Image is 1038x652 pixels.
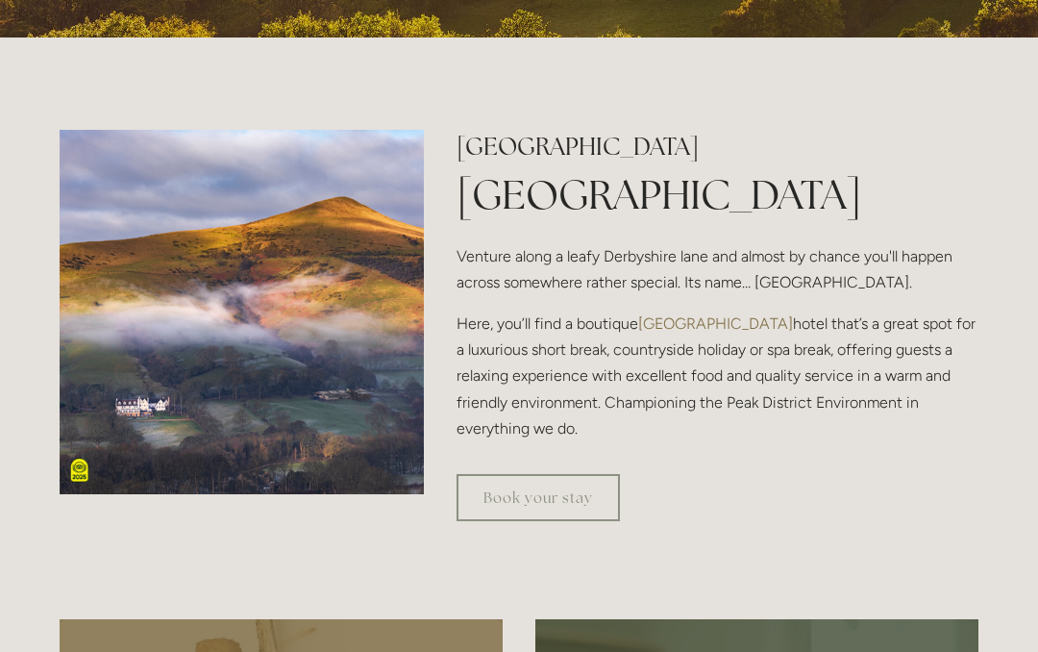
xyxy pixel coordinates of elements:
[457,243,978,295] p: Venture along a leafy Derbyshire lane and almost by chance you'll happen across somewhere rather ...
[457,311,978,441] p: Here, you’ll find a boutique hotel that’s a great spot for a luxurious short break, countryside h...
[457,166,978,223] h1: [GEOGRAPHIC_DATA]
[638,314,793,333] a: [GEOGRAPHIC_DATA]
[457,130,978,163] h2: [GEOGRAPHIC_DATA]
[457,474,620,521] a: Book your stay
